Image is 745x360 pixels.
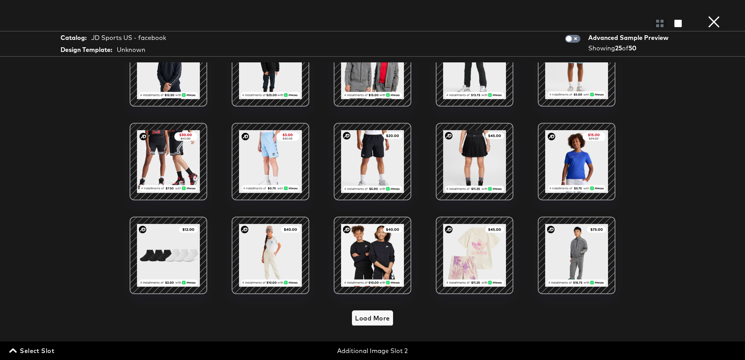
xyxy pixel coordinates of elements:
[8,345,57,356] button: Select Slot
[355,313,390,324] span: Load More
[352,310,393,326] button: Load More
[91,33,166,42] div: JD Sports US - facebook
[61,45,112,54] strong: Design Template:
[11,345,54,356] span: Select Slot
[253,346,492,355] div: Additional Image Slot 2
[588,44,671,53] div: Showing of
[588,33,671,42] div: Advanced Sample Preview
[61,33,87,42] strong: Catalog:
[615,44,622,52] strong: 25
[117,45,146,54] div: Unknown
[629,44,636,52] strong: 50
